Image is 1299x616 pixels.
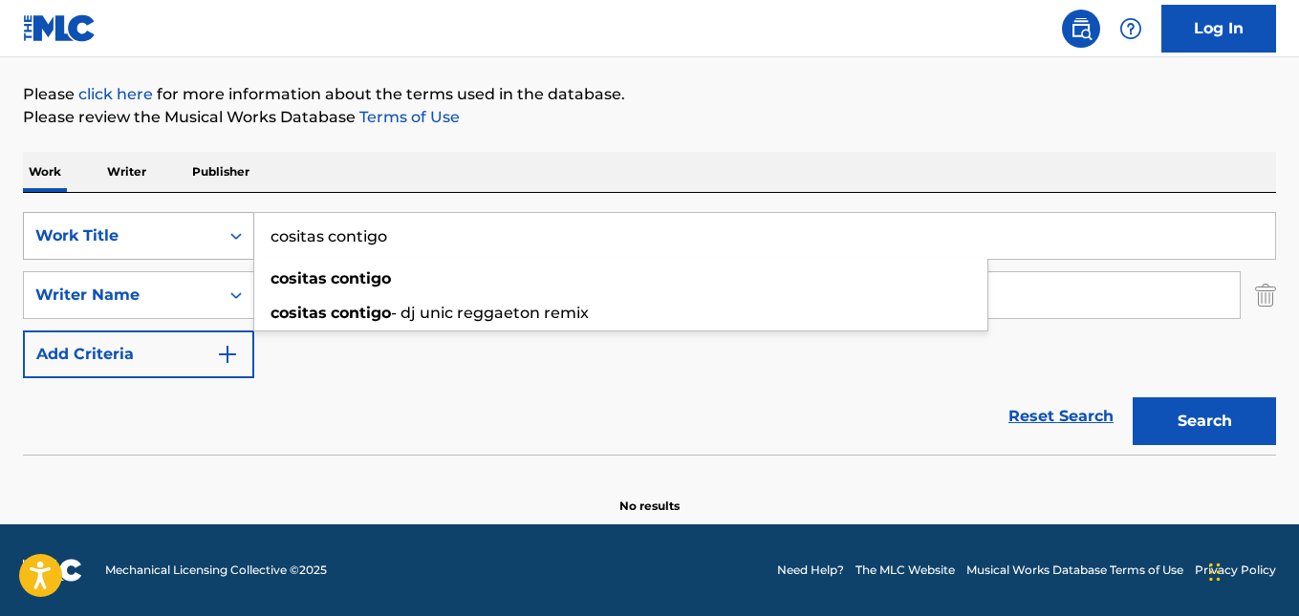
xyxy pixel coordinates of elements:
[23,152,67,192] p: Work
[1209,543,1221,601] div: Arrastrar
[391,304,589,322] span: - dj unic reggaeton remix
[1161,5,1276,53] a: Log In
[78,85,153,103] a: click here
[23,106,1276,129] p: Please review the Musical Works Database
[216,343,239,366] img: 9d2ae6d4665cec9f34b9.svg
[1133,397,1276,445] button: Search
[619,475,680,515] p: No results
[1112,10,1150,48] div: Help
[105,562,327,579] span: Mechanical Licensing Collective © 2025
[23,559,82,582] img: logo
[186,152,255,192] p: Publisher
[1255,271,1276,319] img: Delete Criterion
[35,224,207,247] div: Work Title
[23,330,254,378] button: Add Criteria
[1195,562,1276,579] a: Privacy Policy
[1070,17,1093,40] img: search
[1062,10,1100,48] a: Public Search
[1203,524,1299,616] iframe: Chat Widget
[271,304,327,322] strong: cositas
[331,269,391,287] strong: contigo
[23,212,1276,455] form: Search Form
[777,562,844,579] a: Need Help?
[331,304,391,322] strong: contigo
[1203,524,1299,616] div: Widget de chat
[35,284,207,307] div: Writer Name
[101,152,152,192] p: Writer
[999,395,1123,437] a: Reset Search
[1119,17,1142,40] img: help
[855,562,955,579] a: The MLC Website
[271,269,327,287] strong: cositas
[23,83,1276,106] p: Please for more information about the terms used in the database.
[23,14,97,42] img: MLC Logo
[966,562,1183,579] a: Musical Works Database Terms of Use
[356,108,460,126] a: Terms of Use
